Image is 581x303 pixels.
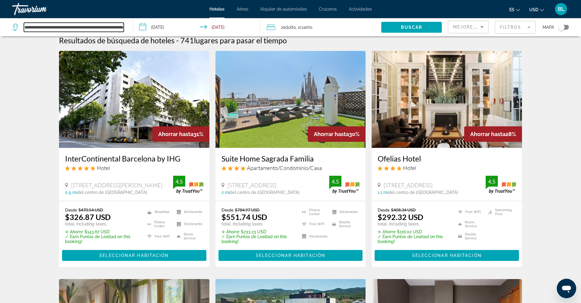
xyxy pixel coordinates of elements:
li: Free WiFi [144,232,174,241]
span: Seleccionar habitación [256,253,325,258]
span: Mejores descuentos [453,25,514,29]
li: Room Service [174,232,203,241]
img: Hotel image [372,51,522,148]
span: Seleccionar habitación [99,253,169,258]
a: Alquiler de automóviles [260,7,307,12]
span: Ahorrar hasta [314,131,349,137]
button: Toggle map [554,25,569,30]
span: Buscar [401,25,422,30]
button: Seleccionar habitación [62,250,206,261]
span: ✮ Ahorre [378,229,396,234]
span: ✮ Ahorre [65,229,83,234]
li: Fitness Center [299,207,329,216]
p: ✓ Earn Puntos de Lealtad on this booking! [378,234,450,244]
p: ✓ Earn Puntos de Lealtad on this booking! [65,234,140,244]
span: BL [558,6,565,12]
div: 5 star Hotel [65,165,203,171]
div: 30% [308,126,366,142]
ins: $551.74 USD [222,212,267,221]
span: [STREET_ADDRESS] [228,182,276,188]
p: total, including taxes [222,221,294,226]
a: Cruceros [319,7,337,12]
a: Hoteles [209,7,225,12]
del: $784.97 USD [235,207,260,212]
li: Kitchenette [174,220,203,229]
span: Ahorrar hasta [470,131,505,137]
h1: Resultados de búsqueda de hoteles [59,36,175,45]
p: total, including taxes [65,221,140,226]
button: Travelers: 2 adults, 0 children [260,18,381,36]
a: Seleccionar habitación [375,251,519,258]
span: 2 mi [222,190,230,195]
span: lugares para pasar el tiempo [194,36,287,45]
span: - [176,36,179,45]
del: $408.34 USD [391,207,416,212]
span: Cuarto [300,25,312,30]
li: Fitness Center [144,220,174,229]
div: 31% [152,126,209,142]
li: Kitchenette [299,232,329,241]
li: Swimming Pool [485,207,516,216]
span: Desde [378,207,389,212]
span: Ahorrar hasta [158,131,193,137]
iframe: Botón para iniciar la ventana de mensajería [557,279,576,298]
span: 2 [281,23,296,32]
button: Seleccionar habitación [375,250,519,261]
a: Aéreo [237,7,248,12]
img: trustyou-badge.svg [173,176,203,194]
ins: $292.32 USD [378,212,423,221]
button: Check-in date: Dec 15, 2025 Check-out date: Dec 17, 2025 [133,18,260,36]
span: del centro de [GEOGRAPHIC_DATA] [77,190,147,195]
h2: 741 [180,36,287,45]
a: Seleccionar habitación [62,251,206,258]
p: $233.23 USD [222,229,294,234]
span: 0.9 mi [65,190,77,195]
a: InterContinental Barcelona by IHG [65,154,203,163]
div: 4.5 [173,178,185,185]
div: 28% [464,126,522,142]
img: trustyou-badge.svg [486,176,516,194]
li: Room Service [455,220,486,229]
div: 4.5 [329,178,341,185]
li: Free WiFi [299,220,329,229]
button: Change currency [529,5,544,14]
span: [STREET_ADDRESS][PERSON_NAME] [71,182,162,188]
span: Seleccionar habitación [412,253,482,258]
span: del centro de [GEOGRAPHIC_DATA] [388,190,458,195]
button: Buscar [381,22,442,33]
span: Actividades [349,7,372,12]
span: [STREET_ADDRESS] [384,182,432,188]
a: Suite Home Sagrada Familia [222,154,360,163]
span: , 1 [296,23,312,32]
span: Mapa [543,23,554,32]
span: Apartamento/Condominio/Casa [247,165,322,171]
ins: $326.87 USD [65,212,111,221]
p: $143.67 USD [65,229,140,234]
span: del centro de [GEOGRAPHIC_DATA] [230,190,300,195]
span: Desde [65,207,77,212]
button: User Menu [553,3,569,15]
p: $116.02 USD [378,229,450,234]
div: 4 star Apartment [222,165,360,171]
button: Filter [495,21,536,34]
a: Seleccionar habitación [218,251,363,258]
img: Hotel image [59,51,209,148]
span: es [509,7,514,12]
span: ✮ Ahorre [222,229,239,234]
button: Seleccionar habitación [218,250,363,261]
span: 1.1 mi [378,190,388,195]
p: total, including taxes [378,221,450,226]
div: 4.5 [486,178,498,185]
a: Travorium [12,1,73,17]
img: Hotel image [215,51,366,148]
span: Adulto [283,25,296,30]
span: Hotel [97,165,110,171]
h3: Ofelias Hotel [378,154,516,163]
